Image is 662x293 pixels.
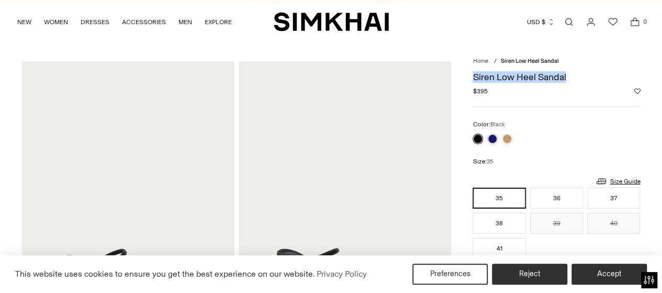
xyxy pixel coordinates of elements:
[473,72,640,82] h1: Siren Low Heel Sandal
[595,175,640,188] a: Size Guide
[634,88,640,94] button: Add to Wishlist
[473,57,640,66] nav: breadcrumbs
[473,120,504,129] label: Color:
[571,264,647,285] button: Accept
[486,158,492,165] span: 35
[412,264,488,285] button: Preferences
[17,10,31,34] a: NEW
[490,121,504,128] span: Black
[205,10,232,34] a: EXPLORE
[81,10,109,34] a: DRESSES
[473,86,487,96] span: $395
[15,269,315,279] span: This website uses cookies to ensure you get the best experience on our website.
[315,266,368,282] a: Privacy Policy (opens in a new tab)
[473,213,525,234] button: 38
[473,238,525,259] button: 41
[527,10,555,34] button: USD $
[8,253,105,285] iframe: Sign Up via Text for Offers
[274,12,389,32] a: SIMKHAI
[530,188,583,209] button: 36
[473,58,488,64] a: Home
[493,57,496,66] div: /
[580,12,601,32] a: Go to the account page
[587,213,640,234] button: 40
[640,17,649,26] span: 0
[473,157,492,167] label: Size:
[473,188,525,209] button: 35
[178,10,192,34] a: MEN
[624,12,645,32] a: Open cart modal
[122,10,166,34] a: ACCESSORIES
[530,213,583,234] button: 39
[587,188,640,209] button: 37
[492,264,567,285] button: Reject
[602,12,623,32] a: Wishlist
[558,12,579,32] a: Open search modal
[500,58,558,64] span: Siren Low Heel Sandal
[44,10,68,34] a: WOMEN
